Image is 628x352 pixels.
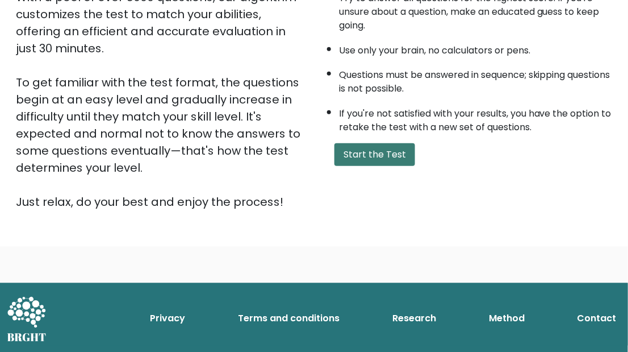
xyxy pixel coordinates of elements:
a: Research [388,308,441,330]
a: Method [484,308,529,330]
a: Terms and conditions [233,308,344,330]
li: Use only your brain, no calculators or pens. [339,38,612,57]
a: Privacy [145,308,190,330]
li: Questions must be answered in sequence; skipping questions is not possible. [339,63,612,96]
li: If you're not satisfied with your results, you have the option to retake the test with a new set ... [339,101,612,134]
a: Contact [573,308,621,330]
button: Start the Test [334,143,415,166]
